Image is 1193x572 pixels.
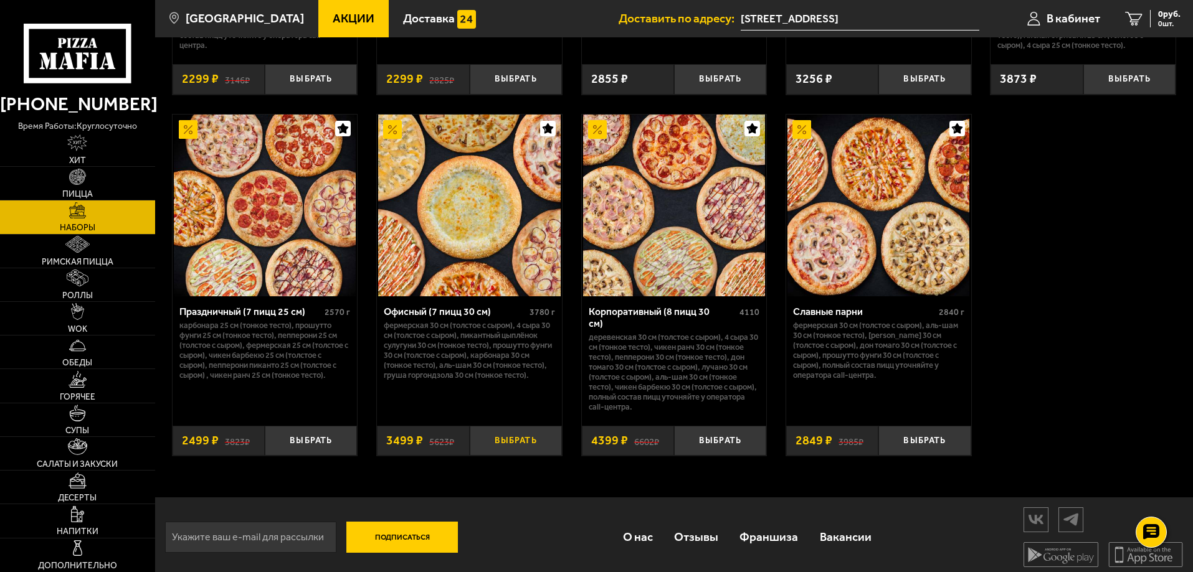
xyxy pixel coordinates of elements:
[589,332,760,412] p: Деревенская 30 см (толстое с сыром), 4 сыра 30 см (тонкое тесто), Чикен Ранч 30 см (тонкое тесто)...
[591,434,628,447] span: 4399 ₽
[809,517,882,557] a: Вакансии
[429,73,454,85] s: 2825 ₽
[225,434,250,447] s: 3823 ₽
[588,120,607,139] img: Акционный
[377,115,562,296] a: АкционныйОфисный (7 пицц 30 см)
[383,120,402,139] img: Акционный
[591,73,628,85] span: 2855 ₽
[741,7,979,30] span: Россия, Санкт-Петербург, Большой Сампсониевский проспект, 42
[939,307,964,317] span: 2840 г
[403,12,455,24] span: Доставка
[1158,10,1181,19] span: 0 руб.
[69,156,86,165] span: Хит
[165,522,336,553] input: Укажите ваш e-mail для рассылки
[179,321,351,380] p: Карбонара 25 см (тонкое тесто), Прошутто Фунги 25 см (тонкое тесто), Пепперони 25 см (толстое с с...
[634,434,659,447] s: 6602 ₽
[58,494,97,502] span: Десерты
[796,434,832,447] span: 2849 ₽
[325,307,350,317] span: 2570 г
[793,306,936,317] div: Славные парни
[179,120,197,139] img: Акционный
[186,12,304,24] span: [GEOGRAPHIC_DATA]
[60,223,95,232] span: Наборы
[68,325,87,334] span: WOK
[470,64,562,95] button: Выбрать
[333,12,374,24] span: Акции
[179,306,322,317] div: Праздничный (7 пицц 25 см)
[839,434,863,447] s: 3985 ₽
[225,73,250,85] s: 3146 ₽
[378,115,560,296] img: Офисный (7 пицц 30 см)
[62,291,93,300] span: Роллы
[674,64,766,95] button: Выбрать
[1158,20,1181,27] span: 0 шт.
[1083,64,1176,95] button: Выбрать
[1000,73,1037,85] span: 3873 ₽
[386,73,423,85] span: 2299 ₽
[174,115,356,296] img: Праздничный (7 пицц 25 см)
[384,306,526,317] div: Офисный (7 пицц 30 см)
[386,434,423,447] span: 3499 ₽
[346,522,459,553] button: Подписаться
[60,393,95,401] span: Горячее
[38,561,117,570] span: Дополнительно
[429,434,454,447] s: 5623 ₽
[62,190,93,199] span: Пицца
[265,426,357,456] button: Выбрать
[619,12,741,24] span: Доставить по адресу:
[182,434,219,447] span: 2499 ₽
[729,517,809,557] a: Франшиза
[65,426,89,435] span: Супы
[37,460,118,469] span: Салаты и закуски
[612,517,663,557] a: О нас
[265,64,357,95] button: Выбрать
[674,426,766,456] button: Выбрать
[583,115,765,296] img: Корпоративный (8 пицц 30 см)
[741,7,979,30] input: Ваш адрес доставки
[57,527,98,536] span: Напитки
[1047,12,1100,24] span: В кабинет
[1024,509,1048,530] img: vk
[786,115,971,296] a: АкционныйСлавные парни
[796,73,832,85] span: 3256 ₽
[582,115,767,296] a: АкционныйКорпоративный (8 пицц 30 см)
[878,64,971,95] button: Выбрать
[878,426,971,456] button: Выбрать
[182,73,219,85] span: 2299 ₽
[739,307,759,317] span: 4110
[173,115,358,296] a: АкционныйПраздничный (7 пицц 25 см)
[457,10,476,29] img: 15daf4d41897b9f0e9f617042186c801.svg
[792,120,811,139] img: Акционный
[787,115,969,296] img: Славные парни
[62,359,92,367] span: Обеды
[42,258,113,266] span: Римская пицца
[384,321,555,380] p: Фермерская 30 см (толстое с сыром), 4 сыра 30 см (толстое с сыром), Пикантный цыплёнок сулугуни 3...
[793,321,964,380] p: Фермерская 30 см (толстое с сыром), Аль-Шам 30 см (тонкое тесто), [PERSON_NAME] 30 см (толстое с ...
[663,517,729,557] a: Отзывы
[530,307,555,317] span: 3780 г
[589,306,737,329] div: Корпоративный (8 пицц 30 см)
[1059,509,1083,530] img: tg
[470,426,562,456] button: Выбрать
